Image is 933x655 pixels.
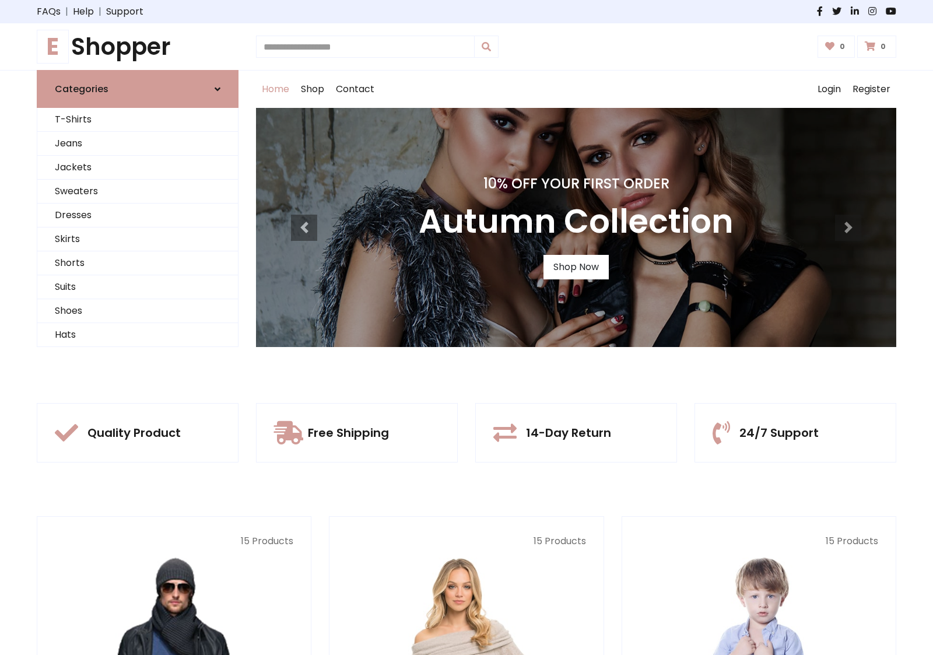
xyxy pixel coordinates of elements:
a: Shop Now [543,255,609,279]
a: Shoes [37,299,238,323]
p: 15 Products [55,534,293,548]
a: 0 [818,36,855,58]
a: Jeans [37,132,238,156]
h3: Autumn Collection [419,202,734,241]
a: Login [812,71,847,108]
h6: Categories [55,83,108,94]
span: 0 [878,41,889,52]
a: Categories [37,70,238,108]
span: 0 [837,41,848,52]
a: Home [256,71,295,108]
a: Hats [37,323,238,347]
a: Sweaters [37,180,238,204]
h5: 24/7 Support [739,426,819,440]
a: Skirts [37,227,238,251]
a: Suits [37,275,238,299]
h5: Free Shipping [308,426,389,440]
a: Contact [330,71,380,108]
a: Register [847,71,896,108]
a: FAQs [37,5,61,19]
h4: 10% Off Your First Order [419,176,734,192]
a: Shorts [37,251,238,275]
p: 15 Products [640,534,878,548]
h5: Quality Product [87,426,181,440]
h1: Shopper [37,33,238,61]
a: Jackets [37,156,238,180]
a: 0 [857,36,896,58]
span: | [94,5,106,19]
span: | [61,5,73,19]
a: Help [73,5,94,19]
p: 15 Products [347,534,585,548]
a: T-Shirts [37,108,238,132]
a: Support [106,5,143,19]
a: EShopper [37,33,238,61]
h5: 14-Day Return [526,426,611,440]
span: E [37,30,69,64]
a: Dresses [37,204,238,227]
a: Shop [295,71,330,108]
